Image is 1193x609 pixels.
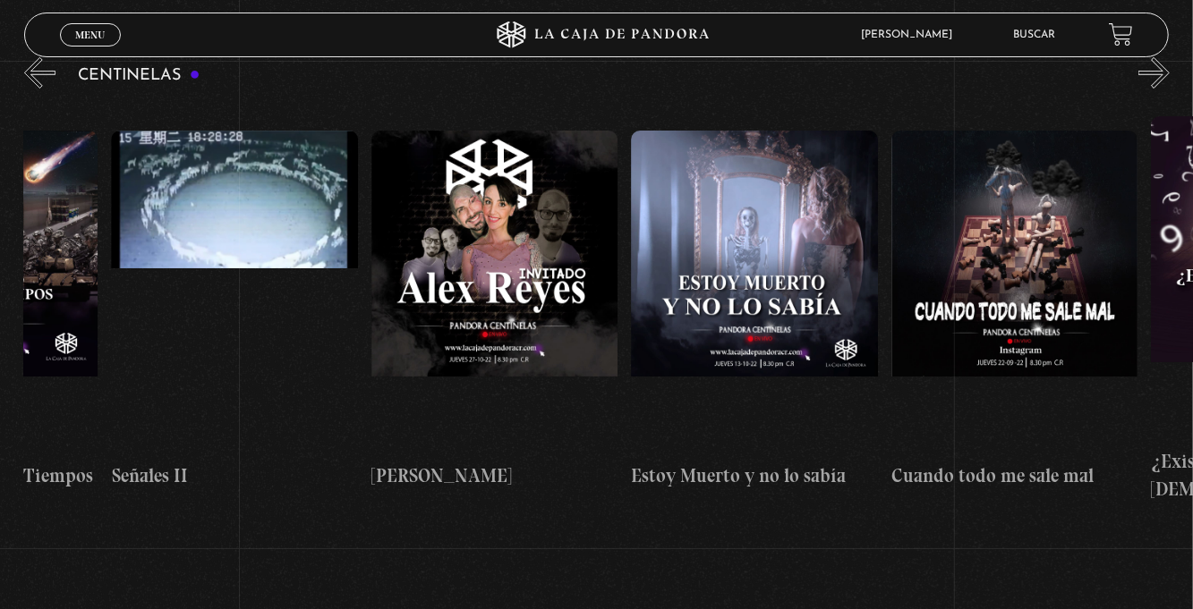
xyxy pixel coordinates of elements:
h4: [PERSON_NAME] [371,461,618,490]
h4: Señales II [111,461,357,490]
button: Next [1138,57,1170,89]
a: Señales II [111,102,357,518]
a: Buscar [1013,30,1055,40]
a: Estoy Muerto y no lo sabía [631,102,877,518]
button: Previous [24,57,55,89]
span: Cerrar [69,44,111,56]
a: View your shopping cart [1109,22,1133,47]
span: [PERSON_NAME] [852,30,970,40]
h4: Cuando todo me sale mal [891,461,1138,490]
span: Menu [75,30,105,40]
a: Cuando todo me sale mal [891,102,1138,518]
a: [PERSON_NAME] [371,102,618,518]
h3: Centinelas [78,67,200,84]
h4: Estoy Muerto y no lo sabía [631,461,877,490]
